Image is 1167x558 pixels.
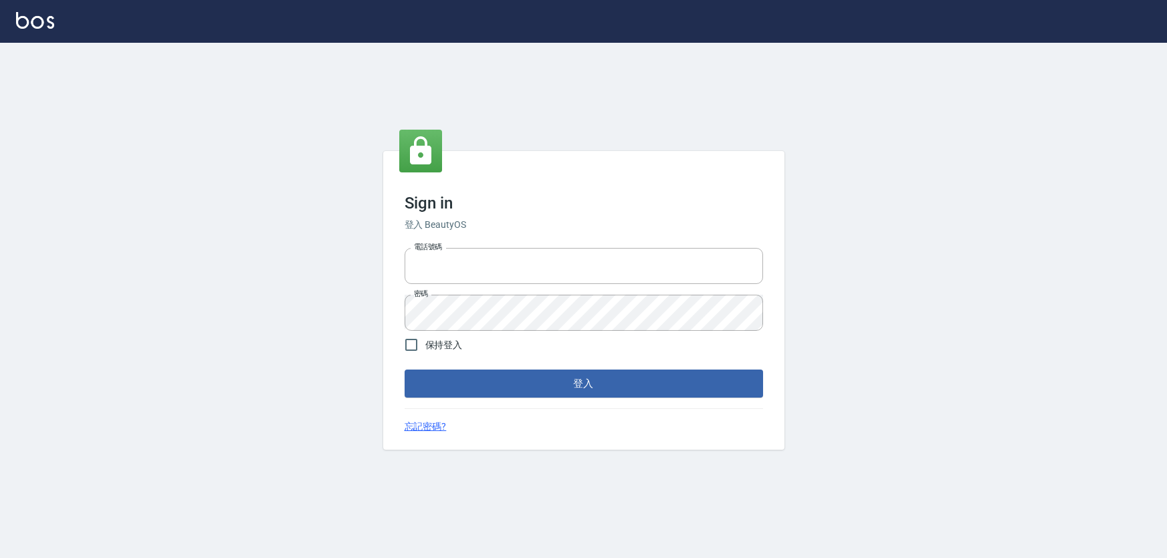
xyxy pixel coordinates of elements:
h3: Sign in [405,194,763,213]
label: 電話號碼 [414,242,442,252]
span: 保持登入 [425,338,463,352]
h6: 登入 BeautyOS [405,218,763,232]
a: 忘記密碼? [405,420,447,434]
button: 登入 [405,370,763,398]
img: Logo [16,12,54,29]
label: 密碼 [414,289,428,299]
